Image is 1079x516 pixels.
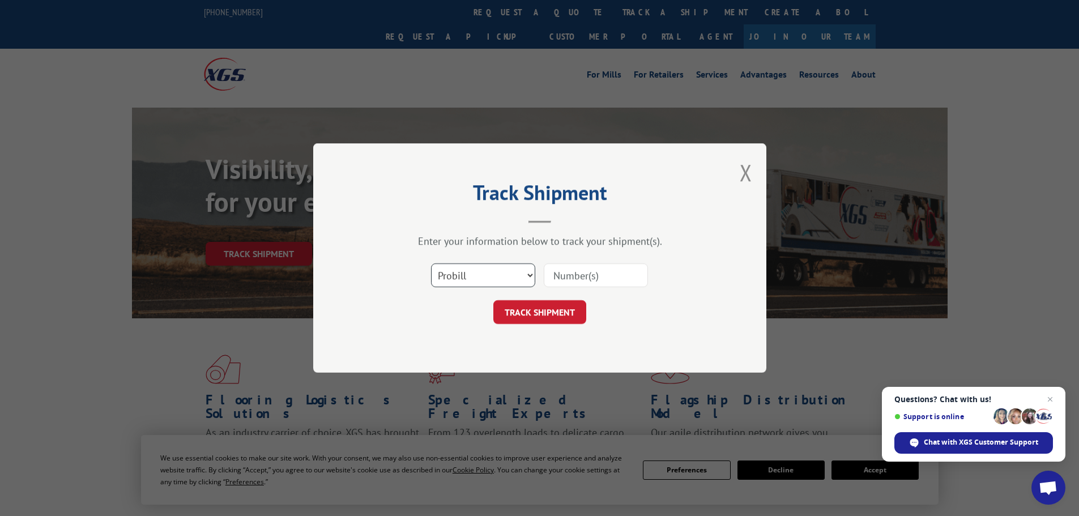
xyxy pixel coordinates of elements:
[1043,393,1057,406] span: Close chat
[924,437,1038,447] span: Chat with XGS Customer Support
[493,300,586,324] button: TRACK SHIPMENT
[370,185,710,206] h2: Track Shipment
[1031,471,1065,505] div: Open chat
[740,157,752,187] button: Close modal
[370,234,710,248] div: Enter your information below to track your shipment(s).
[894,395,1053,404] span: Questions? Chat with us!
[894,412,990,421] span: Support is online
[544,263,648,287] input: Number(s)
[894,432,1053,454] div: Chat with XGS Customer Support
